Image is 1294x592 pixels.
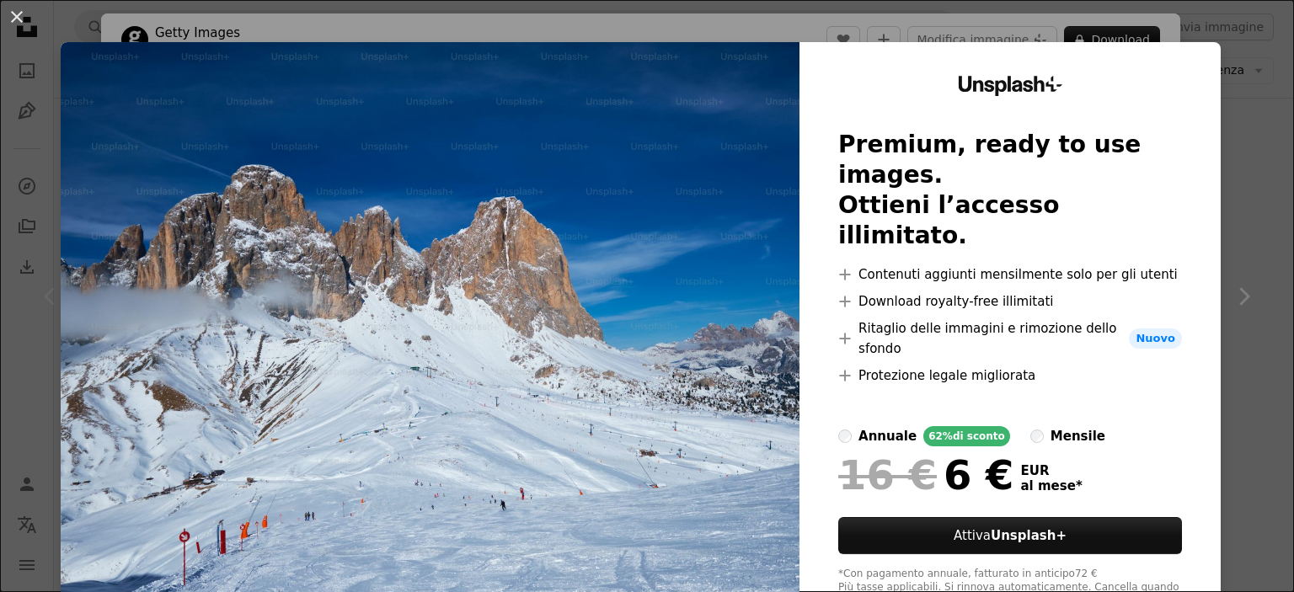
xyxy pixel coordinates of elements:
[838,429,852,443] input: annuale62%di sconto
[991,528,1067,543] strong: Unsplash+
[838,264,1182,285] li: Contenuti aggiunti mensilmente solo per gli utenti
[1030,429,1044,443] input: mensile
[838,453,937,497] span: 16 €
[923,426,1010,446] div: 62% di sconto
[838,453,1013,497] div: 6 €
[1129,328,1181,349] span: Nuovo
[1021,478,1083,493] span: al mese *
[838,291,1182,312] li: Download royalty-free illimitati
[838,365,1182,386] li: Protezione legale migliorata
[1021,463,1083,478] span: EUR
[838,318,1182,359] li: Ritaglio delle immagini e rimozione dello sfondo
[838,130,1182,251] h2: Premium, ready to use images. Ottieni l’accesso illimitato.
[858,426,917,446] div: annuale
[838,517,1182,554] button: AttivaUnsplash+
[1051,426,1105,446] div: mensile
